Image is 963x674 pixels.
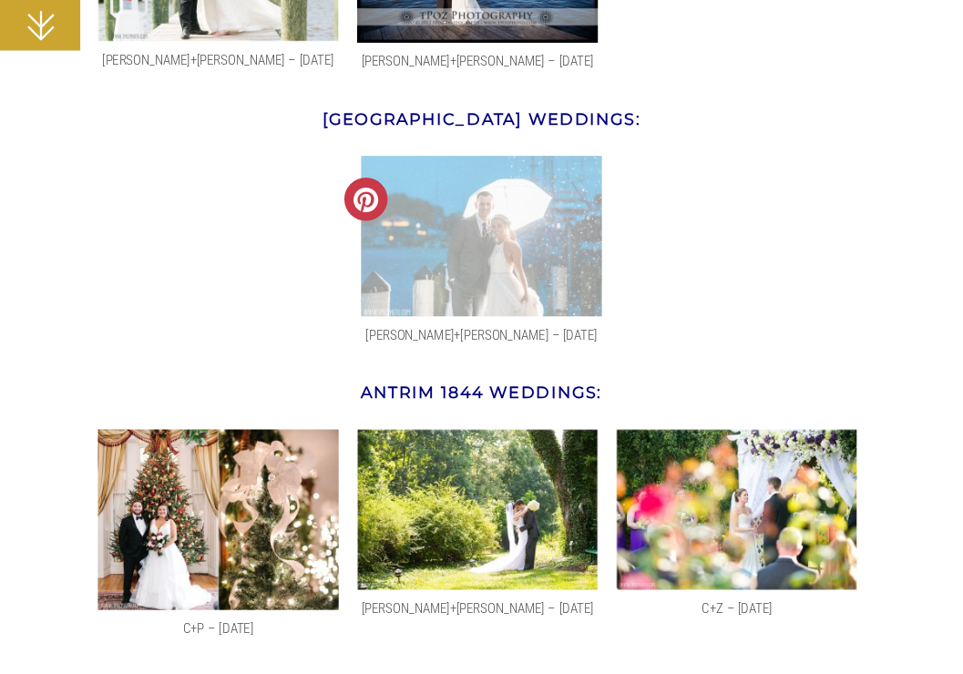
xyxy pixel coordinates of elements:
img: Antrim 1844 Wedding [357,429,598,589]
span: . [88,350,92,366]
dd: C+P – [DATE] [88,617,348,639]
img: Antrim 1844 Wedding [617,429,857,589]
dd: [PERSON_NAME]+[PERSON_NAME] – [DATE] [348,597,608,619]
strong: Antrim 1844 Weddings: [361,383,601,402]
img: Christmas wedding at the Antrim 1844 [97,429,338,609]
span: . [88,77,92,93]
span: . [88,643,92,659]
dd: [PERSON_NAME]+[PERSON_NAME] – [DATE] [88,48,348,71]
img: Rainy Annapolis waterfront hotel wedding || tPoz Photography || www.tpozphoto.com [361,156,601,316]
dd: [PERSON_NAME]+[PERSON_NAME] – [DATE] [88,323,875,346]
strong: [GEOGRAPHIC_DATA] Weddings: [323,109,640,128]
dd: C+Z – [DATE] [608,597,867,619]
dd: [PERSON_NAME]+[PERSON_NAME] – [DATE] [348,50,608,73]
